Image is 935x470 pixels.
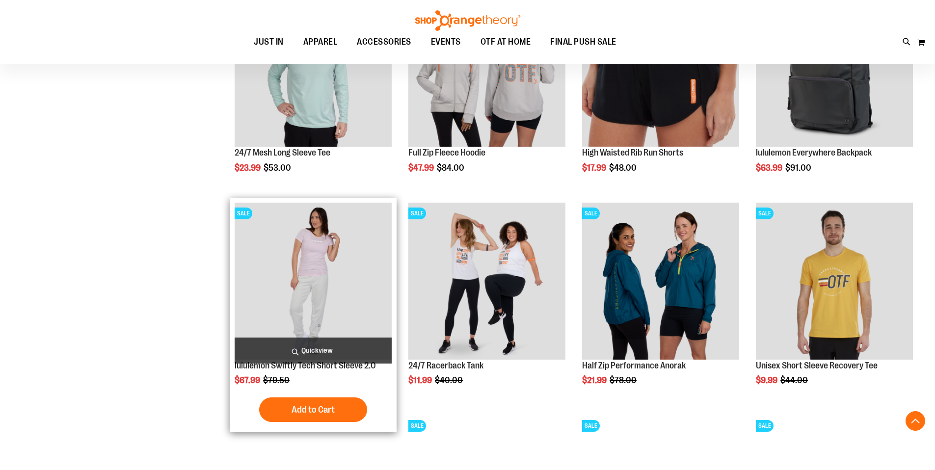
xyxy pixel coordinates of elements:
img: Product image for Unisex Short Sleeve Recovery Tee [756,203,913,360]
span: $79.50 [263,375,291,385]
a: Half Zip Performance Anorak [582,361,686,370]
a: Full Zip Fleece Hoodie [408,148,485,157]
a: lululemon Everywhere Backpack [756,148,872,157]
span: $9.99 [756,375,779,385]
a: ACCESSORIES [347,31,421,53]
span: $47.99 [408,163,435,173]
img: 24/7 Racerback Tank [408,203,565,360]
span: $63.99 [756,163,784,173]
span: ACCESSORIES [357,31,411,53]
a: OTF AT HOME [471,31,541,53]
div: product [577,198,744,411]
button: Add to Cart [259,397,367,422]
span: SALE [408,208,426,219]
a: JUST IN [244,31,294,53]
span: APPAREL [303,31,338,53]
span: $44.00 [780,375,809,385]
span: $11.99 [408,375,433,385]
a: Half Zip Performance AnorakSALE [582,203,739,361]
span: $48.00 [609,163,638,173]
span: SALE [582,420,600,432]
span: Add to Cart [292,404,335,415]
a: 24/7 Racerback Tank [408,361,483,370]
span: SALE [756,420,774,432]
span: $23.99 [235,163,262,173]
img: lululemon Swiftly Tech Short Sleeve 2.0 [235,203,392,360]
a: Quickview [235,338,392,364]
a: High Waisted Rib Run Shorts [582,148,683,157]
div: product [403,198,570,411]
a: Product image for Unisex Short Sleeve Recovery TeeSALE [756,203,913,361]
a: lululemon Swiftly Tech Short Sleeve 2.0SALE [235,203,392,361]
span: $91.00 [785,163,813,173]
a: APPAREL [294,31,347,53]
span: EVENTS [431,31,461,53]
span: SALE [582,208,600,219]
span: $40.00 [435,375,464,385]
img: Shop Orangetheory [414,10,522,31]
div: product [751,198,918,411]
a: EVENTS [421,31,471,53]
span: $17.99 [582,163,608,173]
span: $53.00 [264,163,293,173]
span: JUST IN [254,31,284,53]
span: $78.00 [610,375,638,385]
span: OTF AT HOME [481,31,531,53]
button: Back To Top [906,411,925,431]
span: SALE [756,208,774,219]
div: product [230,198,397,432]
img: Half Zip Performance Anorak [582,203,739,360]
span: $21.99 [582,375,608,385]
a: lululemon Swiftly Tech Short Sleeve 2.0 [235,361,376,370]
span: $67.99 [235,375,262,385]
a: FINAL PUSH SALE [540,31,626,53]
a: 24/7 Mesh Long Sleeve Tee [235,148,330,157]
span: $84.00 [437,163,466,173]
a: Unisex Short Sleeve Recovery Tee [756,361,878,370]
span: SALE [408,420,426,432]
span: SALE [235,208,252,219]
a: 24/7 Racerback TankSALE [408,203,565,361]
span: FINAL PUSH SALE [550,31,616,53]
